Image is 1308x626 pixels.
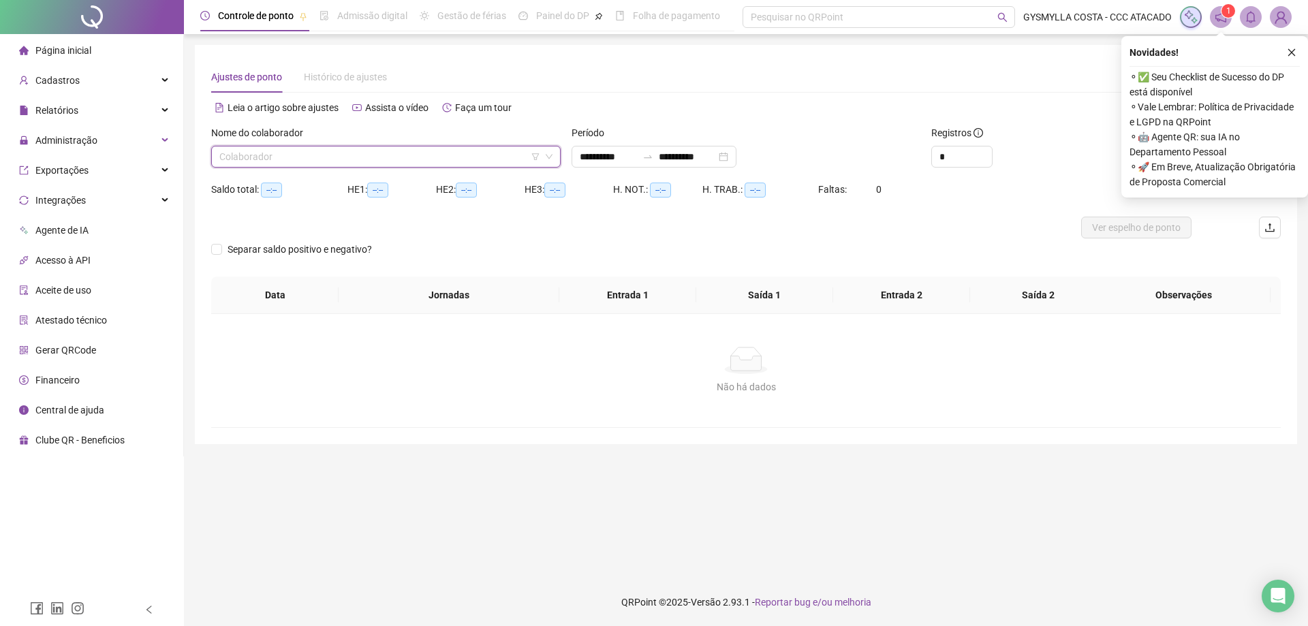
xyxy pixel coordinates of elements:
span: to [642,151,653,162]
span: Folha de pagamento [633,10,720,21]
span: close [1287,48,1296,57]
span: user-add [19,76,29,85]
span: Registros [931,125,983,140]
span: Painel do DP [536,10,589,21]
span: gift [19,435,29,445]
span: dollar [19,375,29,385]
span: Leia o artigo sobre ajustes [228,102,339,113]
span: 1 [1226,6,1231,16]
img: 62813 [1271,7,1291,27]
div: HE 3: [525,182,613,198]
button: Ver espelho de ponto [1081,217,1192,238]
span: audit [19,285,29,295]
span: --:-- [650,183,671,198]
span: Histórico de ajustes [304,72,387,82]
span: Controle de ponto [218,10,294,21]
span: sun [420,11,429,20]
span: bell [1245,11,1257,23]
span: info-circle [974,128,983,138]
span: pushpin [299,12,307,20]
span: history [442,103,452,112]
span: Faça um tour [455,102,512,113]
span: Acesso à API [35,255,91,266]
span: ⚬ 🚀 Em Breve, Atualização Obrigatória de Proposta Comercial [1130,159,1300,189]
span: Clube QR - Beneficios [35,435,125,445]
span: facebook [30,601,44,615]
th: Observações [1097,277,1271,314]
span: api [19,255,29,265]
th: Entrada 1 [559,277,696,314]
th: Data [211,277,339,314]
span: Atestado técnico [35,315,107,326]
span: Aceite de uso [35,285,91,296]
span: sync [19,195,29,205]
th: Saída 2 [970,277,1107,314]
span: Central de ajuda [35,405,104,416]
span: Novidades ! [1130,45,1179,60]
span: Financeiro [35,375,80,386]
span: linkedin [50,601,64,615]
span: info-circle [19,405,29,415]
span: solution [19,315,29,325]
span: Faltas: [818,184,849,195]
span: ⚬ 🤖 Agente QR: sua IA no Departamento Pessoal [1130,129,1300,159]
span: Reportar bug e/ou melhoria [755,597,871,608]
th: Entrada 2 [833,277,970,314]
span: search [997,12,1008,22]
span: Relatórios [35,105,78,116]
span: Exportações [35,165,89,176]
span: instagram [71,601,84,615]
span: --:-- [544,183,565,198]
span: youtube [352,103,362,112]
span: Separar saldo positivo e negativo? [222,242,377,257]
span: down [545,153,553,161]
div: H. NOT.: [613,182,702,198]
span: --:-- [456,183,477,198]
span: Agente de IA [35,225,89,236]
span: qrcode [19,345,29,355]
span: Observações [1108,287,1260,302]
th: Saída 1 [696,277,833,314]
span: Gerar QRCode [35,345,96,356]
th: Jornadas [339,277,559,314]
span: Integrações [35,195,86,206]
label: Nome do colaborador [211,125,312,140]
div: HE 1: [347,182,436,198]
span: file-done [320,11,329,20]
span: --:-- [261,183,282,198]
span: upload [1264,222,1275,233]
span: Página inicial [35,45,91,56]
label: Período [572,125,613,140]
span: --:-- [745,183,766,198]
span: ⚬ ✅ Seu Checklist de Sucesso do DP está disponível [1130,69,1300,99]
span: dashboard [518,11,528,20]
span: notification [1215,11,1227,23]
span: file [19,106,29,115]
span: file-text [215,103,224,112]
footer: QRPoint © 2025 - 2.93.1 - [184,578,1308,626]
div: Open Intercom Messenger [1262,580,1294,612]
span: Administração [35,135,97,146]
span: --:-- [367,183,388,198]
span: Ajustes de ponto [211,72,282,82]
sup: 1 [1221,4,1235,18]
span: filter [531,153,540,161]
span: ⚬ Vale Lembrar: Política de Privacidade e LGPD na QRPoint [1130,99,1300,129]
span: lock [19,136,29,145]
div: Não há dados [228,379,1264,394]
span: Assista o vídeo [365,102,429,113]
div: H. TRAB.: [702,182,818,198]
span: clock-circle [200,11,210,20]
span: home [19,46,29,55]
span: GYSMYLLA COSTA - CCC ATACADO [1023,10,1172,25]
span: export [19,166,29,175]
img: sparkle-icon.fc2bf0ac1784a2077858766a79e2daf3.svg [1183,10,1198,25]
span: Versão [691,597,721,608]
span: pushpin [595,12,603,20]
span: book [615,11,625,20]
div: Saldo total: [211,182,347,198]
span: swap-right [642,151,653,162]
span: 0 [876,184,882,195]
span: Admissão digital [337,10,407,21]
div: HE 2: [436,182,525,198]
